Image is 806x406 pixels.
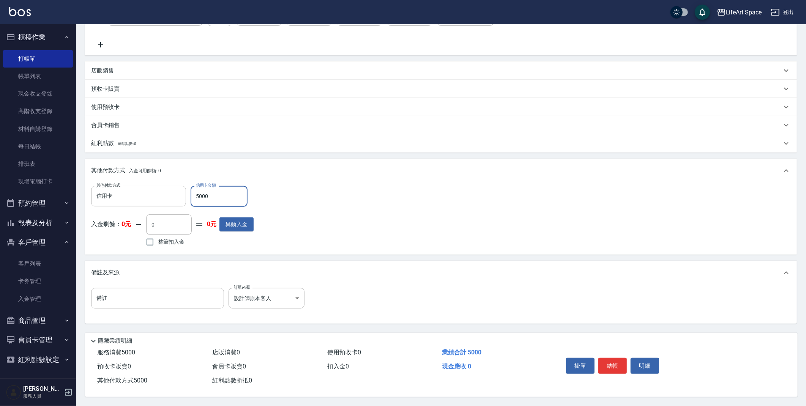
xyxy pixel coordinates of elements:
div: 使用預收卡 [85,98,797,116]
span: 服務消費 5000 [97,349,135,356]
p: 備註及來源 [91,269,120,277]
button: 櫃檯作業 [3,27,73,47]
a: 打帳單 [3,50,73,68]
button: 掛單 [566,358,595,374]
button: 會員卡管理 [3,330,73,350]
p: 服務人員 [23,393,62,400]
div: 會員卡銷售 [85,116,797,134]
p: 入金剩餘： [91,220,131,228]
div: LifeArt Space [726,8,762,17]
span: 會員卡販賣 0 [212,363,246,370]
button: LifeArt Space [714,5,765,20]
div: 店販銷售 [85,61,797,80]
strong: 0元 [207,220,216,228]
button: 異動入金 [219,217,254,231]
div: 紅利點數剩餘點數: 0 [85,134,797,153]
button: 客戶管理 [3,233,73,252]
span: 扣入金 0 [327,363,349,370]
span: 預收卡販賣 0 [97,363,131,370]
button: 商品管理 [3,311,73,330]
button: save [695,5,710,20]
p: 預收卡販賣 [91,85,120,93]
a: 每日結帳 [3,138,73,155]
strong: 0元 [121,220,131,228]
label: 訂單來源 [234,285,250,290]
div: 其他付款方式入金可用餘額: 0 [85,159,797,183]
h5: [PERSON_NAME] [23,385,62,393]
button: 預約管理 [3,194,73,213]
div: 預收卡販賣 [85,80,797,98]
span: 入金可用餘額: 0 [129,168,161,173]
span: 業績合計 5000 [442,349,481,356]
button: 登出 [768,5,797,19]
a: 現金收支登錄 [3,85,73,102]
span: 使用預收卡 0 [327,349,361,356]
img: Logo [9,7,31,16]
span: 紅利點數折抵 0 [212,377,252,384]
a: 排班表 [3,155,73,173]
label: 信用卡金額 [196,183,216,188]
div: 設計師原本客人 [229,288,304,308]
a: 卡券管理 [3,272,73,290]
div: 備註及來源 [85,261,797,285]
p: 紅利點數 [91,139,136,148]
span: 其他付款方式 5000 [97,377,147,384]
span: 剩餘點數: 0 [118,142,137,146]
span: 現金應收 0 [442,363,471,370]
button: 結帳 [598,358,627,374]
span: 店販消費 0 [212,349,240,356]
p: 隱藏業績明細 [98,337,132,345]
a: 材料自購登錄 [3,120,73,138]
p: 使用預收卡 [91,103,120,111]
label: 其他付款方式 [96,183,120,188]
a: 入金管理 [3,290,73,308]
button: 明細 [631,358,659,374]
button: 報表及分析 [3,213,73,233]
p: 其他付款方式 [91,167,161,175]
a: 帳單列表 [3,68,73,85]
a: 現場電腦打卡 [3,173,73,190]
a: 客戶列表 [3,255,73,272]
button: 紅利點數設定 [3,350,73,370]
a: 高階收支登錄 [3,102,73,120]
span: 整筆扣入金 [158,238,185,246]
img: Person [6,385,21,400]
p: 店販銷售 [91,67,114,75]
p: 會員卡銷售 [91,121,120,129]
